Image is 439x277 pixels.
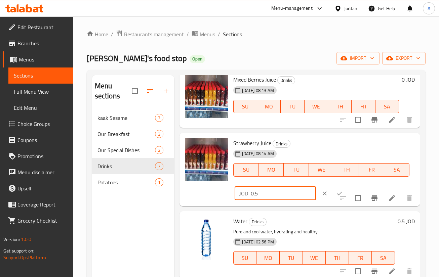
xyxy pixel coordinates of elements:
[388,116,396,124] a: Edit menu item
[251,187,316,200] input: Please enter price
[3,35,73,51] a: Branches
[401,190,417,206] button: delete
[192,30,215,39] a: Menus
[233,216,247,226] span: Water
[362,165,382,175] span: FR
[17,120,68,128] span: Choice Groups
[278,77,295,84] span: Drinks
[155,114,163,122] div: items
[354,102,372,111] span: FR
[116,30,184,39] a: Restaurants management
[14,104,68,112] span: Edit Menu
[3,213,73,229] a: Grocery Checklist
[92,107,174,193] nav: Menu sections
[142,83,158,99] span: Sort sections
[3,116,73,132] a: Choice Groups
[155,130,163,138] div: items
[236,102,254,111] span: SU
[87,51,187,66] span: [PERSON_NAME]'s food stop
[342,54,374,62] span: import
[155,178,163,186] div: items
[282,253,300,263] span: TU
[249,218,266,226] span: Drinks
[334,163,359,177] button: TH
[239,189,248,197] p: JOD
[349,251,372,265] button: FR
[19,55,68,63] span: Menus
[366,190,383,206] button: Branch-specific-item
[328,253,346,263] span: TH
[17,39,68,47] span: Branches
[92,158,174,174] div: Drinks7
[87,30,426,39] nav: breadcrumb
[3,253,46,262] a: Support.OpsPlatform
[306,253,323,263] span: WE
[236,165,256,175] span: SU
[190,55,205,63] div: Open
[332,186,347,201] button: ok
[97,146,155,154] span: Our Special Dishes
[190,56,205,62] span: Open
[8,67,73,84] a: Sections
[305,100,328,113] button: WE
[261,165,281,175] span: MO
[14,72,68,80] span: Sections
[3,19,73,35] a: Edit Restaurant
[158,83,174,99] button: Add section
[155,179,163,186] span: 1
[366,112,383,128] button: Branch-specific-item
[388,267,396,275] a: Edit menu item
[375,100,399,113] button: SA
[3,180,73,196] a: Upsell
[185,75,228,118] img: Mixed Berries Juice
[239,87,277,94] span: [DATE] 08:13 AM
[384,163,409,177] button: SA
[128,84,142,98] span: Select all sections
[233,251,257,265] button: SU
[87,30,108,38] a: Home
[233,163,259,177] button: SU
[185,138,228,181] img: Strawberry Juice
[111,30,113,38] li: /
[200,30,215,38] span: Menus
[17,168,68,176] span: Menu disclaimer
[17,217,68,225] span: Grocery Checklist
[331,102,349,111] span: TH
[3,51,73,67] a: Menus
[401,112,417,128] button: delete
[402,75,415,84] h6: 0 JOD
[388,194,396,202] a: Edit menu item
[187,30,189,38] li: /
[97,130,155,138] span: Our Breakfast
[185,217,228,260] img: Water
[258,163,284,177] button: MO
[17,200,68,209] span: Coverage Report
[8,84,73,100] a: Full Menu View
[303,251,326,265] button: WE
[277,76,295,84] div: Drinks
[17,152,68,160] span: Promotions
[233,228,395,236] p: Pure and cool water, hydrating and healthy
[398,217,415,226] h6: 0.5 JOD
[155,115,163,121] span: 7
[3,164,73,180] a: Menu disclaimer
[233,138,271,148] span: Strawberry Juice
[233,75,276,85] span: Mixed Berries Juice
[359,163,384,177] button: FR
[17,136,68,144] span: Coupons
[326,251,349,265] button: TH
[259,253,277,263] span: MO
[97,178,155,186] span: Potatoes
[271,4,313,12] div: Menu-management
[337,165,357,175] span: TH
[3,132,73,148] a: Coupons
[155,162,163,170] div: items
[257,100,281,113] button: MO
[92,110,174,126] div: kaak Sesame7
[236,253,254,263] span: SU
[3,196,73,213] a: Coverage Report
[8,100,73,116] a: Edit Menu
[92,174,174,190] div: Potatoes1
[307,102,325,111] span: WE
